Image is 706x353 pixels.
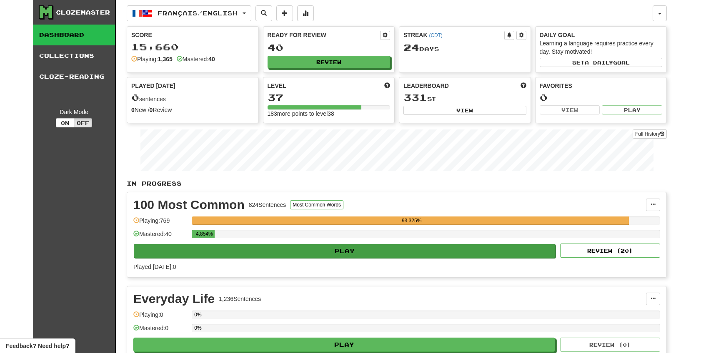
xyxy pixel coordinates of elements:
span: Played [DATE]: 0 [133,264,176,270]
div: Streak [403,31,504,39]
span: Leaderboard [403,82,449,90]
span: Played [DATE] [131,82,175,90]
button: Most Common Words [290,200,343,209]
a: (CDT) [429,32,442,38]
button: On [56,118,74,127]
span: Open feedback widget [6,342,69,350]
button: Play [133,338,555,352]
span: Level [268,82,286,90]
div: 37 [268,92,391,103]
div: Score [131,31,254,39]
div: Playing: 0 [133,311,188,324]
a: Full History [633,129,667,139]
strong: 0 [131,107,135,113]
p: In Progress [127,179,667,188]
div: Favorites [540,82,663,90]
button: Review (0) [560,338,660,352]
div: New / Review [131,106,254,114]
strong: 0 [150,107,153,113]
div: 4.854% [194,230,214,238]
div: Mastered: 0 [133,324,188,338]
span: 0 [131,92,139,103]
span: This week in points, UTC [521,82,526,90]
span: a daily [585,60,613,65]
div: Dark Mode [39,108,109,116]
strong: 40 [208,56,215,62]
button: Play [134,244,556,258]
button: Add sentence to collection [276,5,293,21]
div: Clozemaster [56,8,110,17]
button: Search sentences [255,5,272,21]
div: 0 [540,92,663,103]
strong: 1,365 [158,56,173,62]
div: 183 more points to level 38 [268,109,391,118]
div: sentences [131,92,254,103]
div: 1,236 Sentences [219,295,261,303]
button: More stats [297,5,314,21]
button: Français/English [127,5,251,21]
span: Score more points to level up [384,82,390,90]
a: Dashboard [33,25,115,45]
span: 331 [403,92,427,103]
div: 15,660 [131,42,254,52]
div: Daily Goal [540,31,663,39]
button: Play [602,105,662,114]
div: Playing: [131,55,173,63]
span: Français / English [158,10,238,17]
div: 40 [268,42,391,53]
div: 824 Sentences [249,201,286,209]
a: Cloze-Reading [33,66,115,87]
div: Learning a language requires practice every day. Stay motivated! [540,39,663,56]
a: Collections [33,45,115,66]
div: 100 Most Common [133,199,245,211]
div: st [403,92,526,103]
div: Mastered: 40 [133,230,188,244]
span: 24 [403,42,419,53]
div: 93.325% [194,216,629,225]
button: Review (20) [560,244,660,258]
button: Review [268,56,391,68]
button: Off [74,118,92,127]
button: View [403,106,526,115]
div: Playing: 769 [133,216,188,230]
div: Everyday Life [133,293,215,305]
div: Ready for Review [268,31,381,39]
button: Seta dailygoal [540,58,663,67]
div: Day s [403,42,526,53]
div: Mastered: [177,55,215,63]
button: View [540,105,600,114]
